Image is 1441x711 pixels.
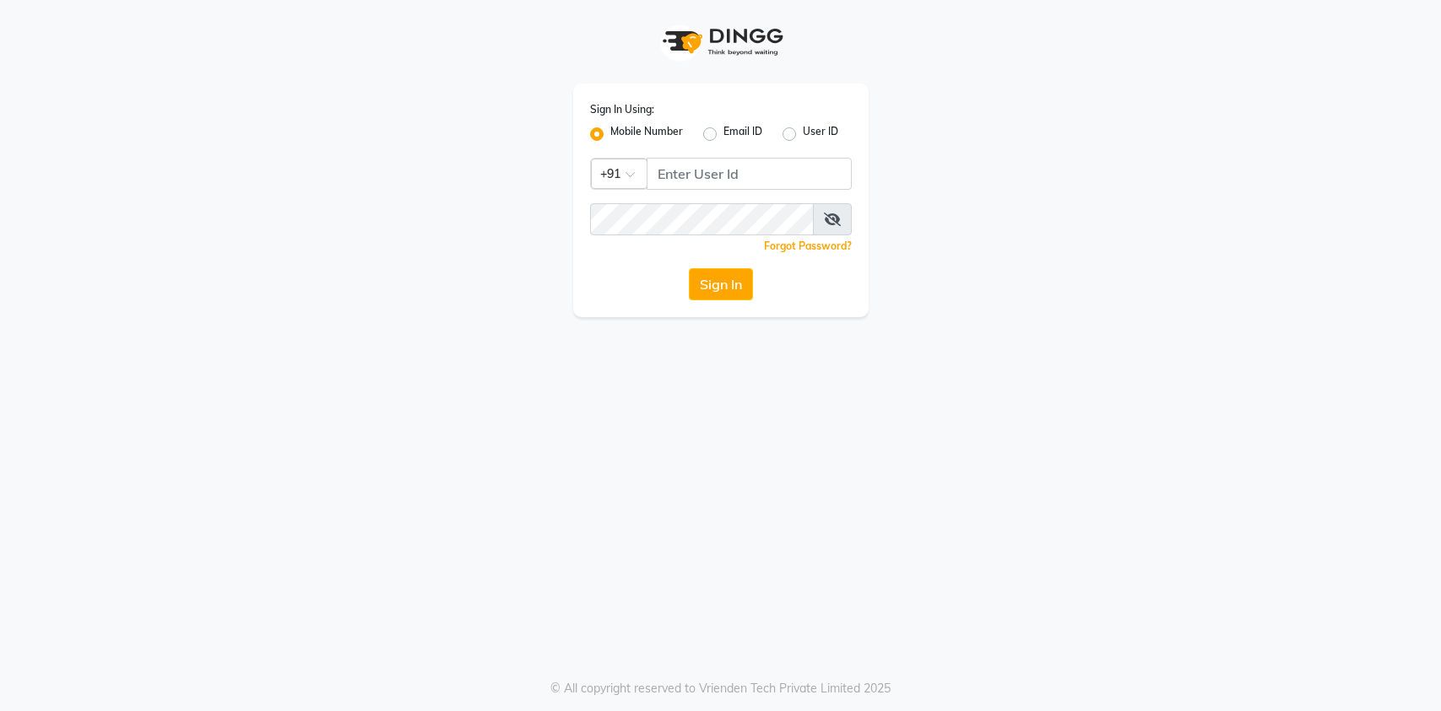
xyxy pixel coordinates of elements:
[653,17,788,67] img: logo1.svg
[723,124,762,144] label: Email ID
[803,124,838,144] label: User ID
[764,240,852,252] a: Forgot Password?
[610,124,683,144] label: Mobile Number
[689,268,753,300] button: Sign In
[590,102,654,117] label: Sign In Using:
[590,203,814,235] input: Username
[647,158,852,190] input: Username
